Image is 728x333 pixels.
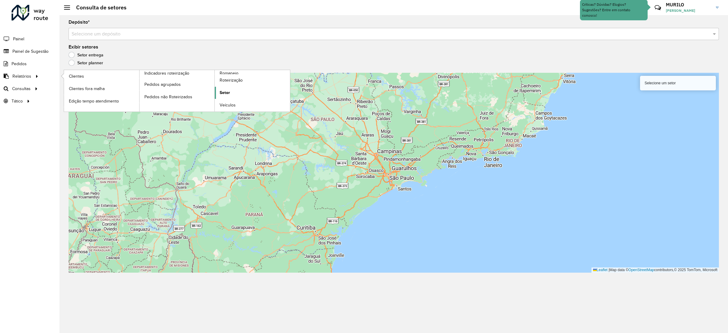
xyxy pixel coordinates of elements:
[666,8,711,13] span: [PERSON_NAME]
[591,267,719,273] div: Map data © contributors,© 2025 TomTom, Microsoft
[144,70,189,76] span: Indicadores roteirização
[64,82,139,95] a: Clientes fora malha
[144,94,192,100] span: Pedidos não Roteirizados
[69,60,103,66] label: Setor planner
[651,1,664,14] a: Contato Rápido
[140,78,215,90] a: Pedidos agrupados
[220,89,230,96] span: Setor
[12,48,49,55] span: Painel de Sugestão
[608,268,609,272] span: |
[12,86,31,92] span: Consultas
[69,43,98,51] label: Exibir setores
[69,18,90,26] label: Depósito
[593,268,608,272] a: Leaflet
[12,73,31,79] span: Relatórios
[215,74,290,86] a: Roteirização
[629,268,654,272] a: OpenStreetMap
[69,73,84,79] span: Clientes
[64,70,139,82] a: Clientes
[140,70,290,112] a: Romaneio
[69,86,105,92] span: Clientes fora malha
[64,70,215,112] a: Indicadores roteirização
[144,81,181,88] span: Pedidos agrupados
[666,2,711,8] h3: MURILO
[140,91,215,103] a: Pedidos não Roteirizados
[12,61,27,67] span: Pedidos
[215,99,290,111] a: Veículos
[220,102,236,108] span: Veículos
[215,87,290,99] a: Setor
[640,76,716,90] div: Selecione um setor
[70,4,126,11] h2: Consulta de setores
[12,98,23,104] span: Tático
[69,98,119,104] span: Edição tempo atendimento
[13,36,24,42] span: Painel
[69,52,103,58] label: Setor entrega
[220,77,243,83] span: Roteirização
[220,70,238,76] span: Romaneio
[64,95,139,107] a: Edição tempo atendimento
